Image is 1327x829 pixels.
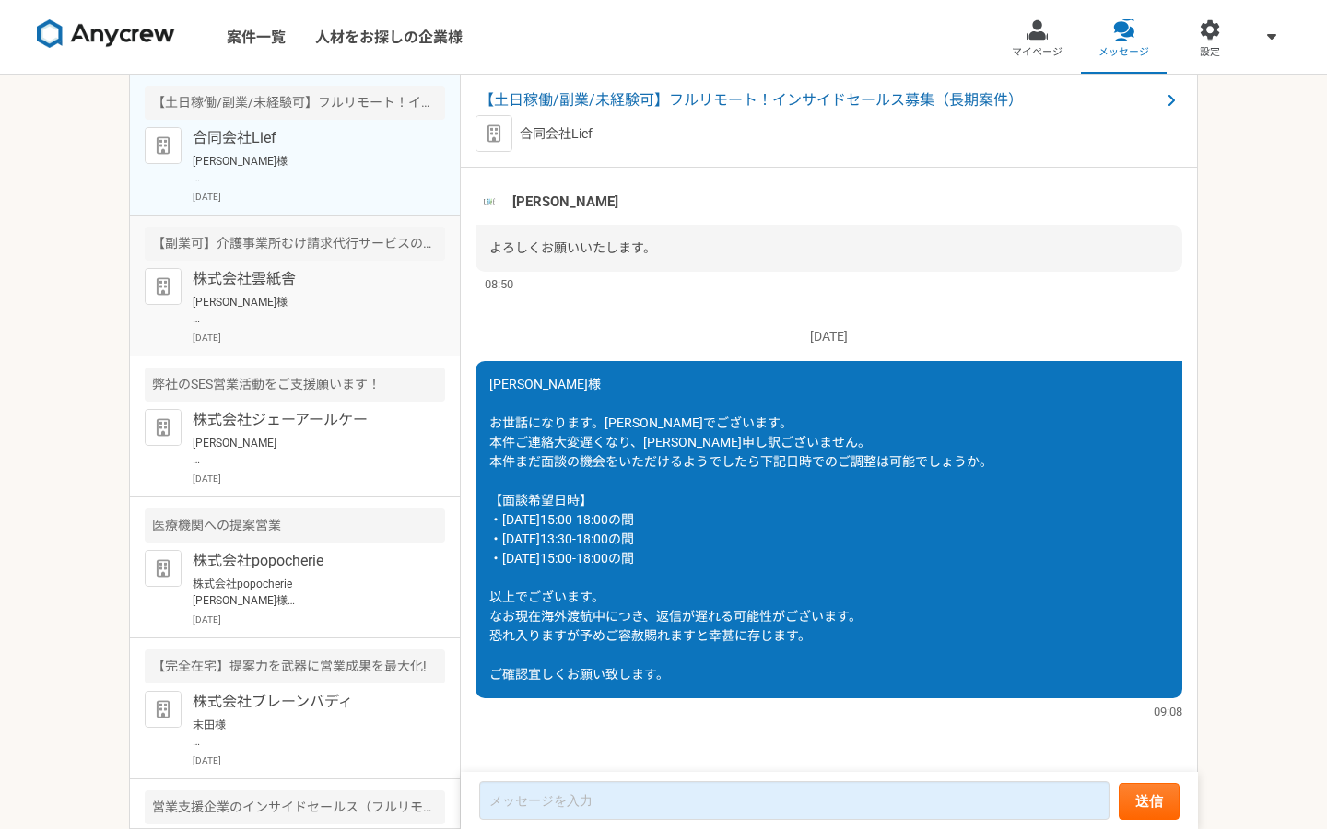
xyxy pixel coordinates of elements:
[37,19,175,49] img: 8DqYSo04kwAAAAASUVORK5CYII=
[193,331,445,344] p: [DATE]
[1119,783,1180,820] button: 送信
[1154,703,1182,720] span: 09:08
[193,753,445,767] p: [DATE]
[193,691,420,713] p: 株式会社ブレーンバディ
[145,409,182,446] img: default_org_logo-42cde973f59100197ec2c8e796e4974ac8490bb5b08a0eb061ff975e4574aa76.png
[145,227,445,261] div: 【副業可】介護事業所むけ請求代行サービスのインサイドセールス（フルリモート可）
[193,550,420,572] p: 株式会社popocherie
[193,409,420,431] p: 株式会社ジェーアールケー
[193,190,445,204] p: [DATE]
[145,268,182,305] img: default_org_logo-42cde973f59100197ec2c8e796e4974ac8490bb5b08a0eb061ff975e4574aa76.png
[193,472,445,485] p: [DATE]
[520,124,593,144] p: 合同会社Lief
[193,294,420,327] p: [PERSON_NAME]様 お世話になります。 本件ご連絡ありがとうございます。 承知致しました。 [DATE]11:00〜より宜しくお願い致します。 ご確認宜しくお願い致します。
[1200,45,1220,60] span: 設定
[193,576,420,609] p: 株式会社popocherie [PERSON_NAME]様 お世話になります。[PERSON_NAME]でございます。 先日は面談のお時間をいただき、ありがとうございました。 貴社案件へのアサイ...
[145,691,182,728] img: default_org_logo-42cde973f59100197ec2c8e796e4974ac8490bb5b08a0eb061ff975e4574aa76.png
[512,192,618,212] span: [PERSON_NAME]
[489,240,656,255] span: よろしくお願いいたします。
[1012,45,1063,60] span: マイページ
[479,89,1160,111] span: 【土日稼働/副業/未経験可】フルリモート！インサイドセールス募集（長期案件）
[1098,45,1149,60] span: メッセージ
[193,717,420,750] p: 末田様 お世話になります。 本件ご連絡ありがとうございます。 見送りの件、承知致しました。 また機会があればその節は宜しくお願い申し上げます。
[145,550,182,587] img: default_org_logo-42cde973f59100197ec2c8e796e4974ac8490bb5b08a0eb061ff975e4574aa76.png
[193,153,420,186] p: [PERSON_NAME]様 お世話になります。[PERSON_NAME]でございます。 本件ご連絡大変遅くなり、[PERSON_NAME]申し訳ございません。 本件まだ面談の機会をいただけるよ...
[193,613,445,626] p: [DATE]
[476,115,512,152] img: default_org_logo-42cde973f59100197ec2c8e796e4974ac8490bb5b08a0eb061ff975e4574aa76.png
[145,127,182,164] img: default_org_logo-42cde973f59100197ec2c8e796e4974ac8490bb5b08a0eb061ff975e4574aa76.png
[476,188,503,216] img: unnamed.png
[145,508,445,543] div: 医療機関への提案営業
[476,327,1182,346] p: [DATE]
[193,268,420,290] p: 株式会社雲紙舎
[145,649,445,683] div: 【完全在宅】提案力を武器に営業成果を最大化!
[145,368,445,402] div: 弊社のSES営業活動をご支援願います！
[489,377,992,682] span: [PERSON_NAME]様 お世話になります。[PERSON_NAME]でございます。 本件ご連絡大変遅くなり、[PERSON_NAME]申し訳ございません。 本件まだ面談の機会をいただけるよ...
[193,127,420,149] p: 合同会社Lief
[485,275,513,293] span: 08:50
[145,790,445,824] div: 営業支援企業のインサイドセールス（フルリモートでのアポ獲得）
[193,435,420,468] p: [PERSON_NAME] お世話になります。 恐れ入りますがご検討お願い申し上げます。 AKKODISフリーランスについてもお知らせいただき御礼申し上げます。 ぜひ引き続きご利用賜れますと幸甚...
[145,86,445,120] div: 【土日稼働/副業/未経験可】フルリモート！インサイドセールス募集（長期案件）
